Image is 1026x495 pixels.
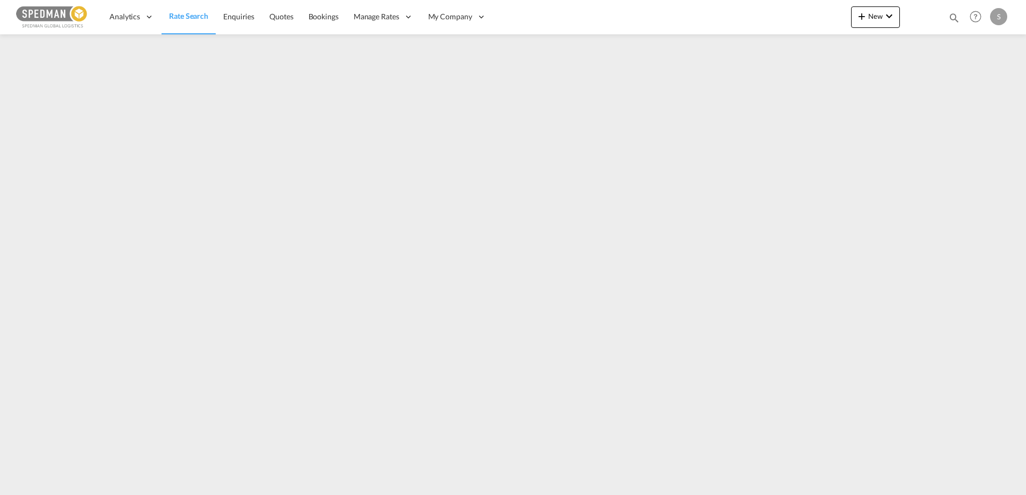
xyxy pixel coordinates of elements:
[428,11,472,22] span: My Company
[883,10,896,23] md-icon: icon-chevron-down
[309,12,339,21] span: Bookings
[855,10,868,23] md-icon: icon-plus 400-fg
[223,12,254,21] span: Enquiries
[948,12,960,24] md-icon: icon-magnify
[966,8,990,27] div: Help
[966,8,985,26] span: Help
[851,6,900,28] button: icon-plus 400-fgNewicon-chevron-down
[354,11,399,22] span: Manage Rates
[948,12,960,28] div: icon-magnify
[990,8,1007,25] div: S
[855,12,896,20] span: New
[109,11,140,22] span: Analytics
[169,11,208,20] span: Rate Search
[269,12,293,21] span: Quotes
[16,5,89,29] img: c12ca350ff1b11efb6b291369744d907.png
